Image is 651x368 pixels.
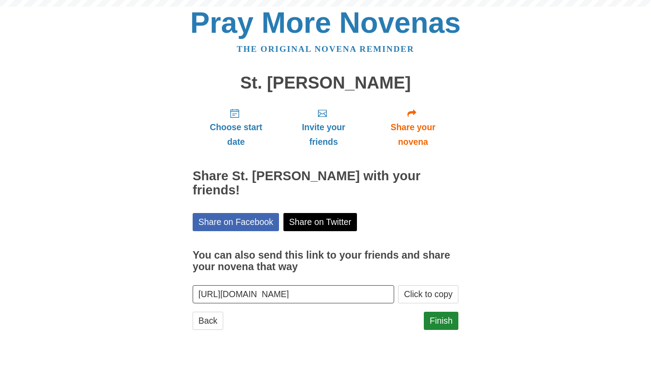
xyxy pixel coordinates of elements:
a: Finish [424,312,458,330]
a: Pray More Novenas [190,6,461,39]
a: Back [193,312,223,330]
span: Share your novena [376,120,449,149]
h3: You can also send this link to your friends and share your novena that way [193,250,458,272]
button: Click to copy [398,285,458,303]
span: Choose start date [201,120,271,149]
h1: St. [PERSON_NAME] [193,74,458,93]
a: Share on Twitter [283,213,357,231]
a: Share your novena [368,101,458,154]
a: Invite your friends [279,101,368,154]
a: Choose start date [193,101,279,154]
h2: Share St. [PERSON_NAME] with your friends! [193,169,458,198]
a: The original novena reminder [237,44,415,54]
span: Invite your friends [288,120,359,149]
a: Share on Facebook [193,213,279,231]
